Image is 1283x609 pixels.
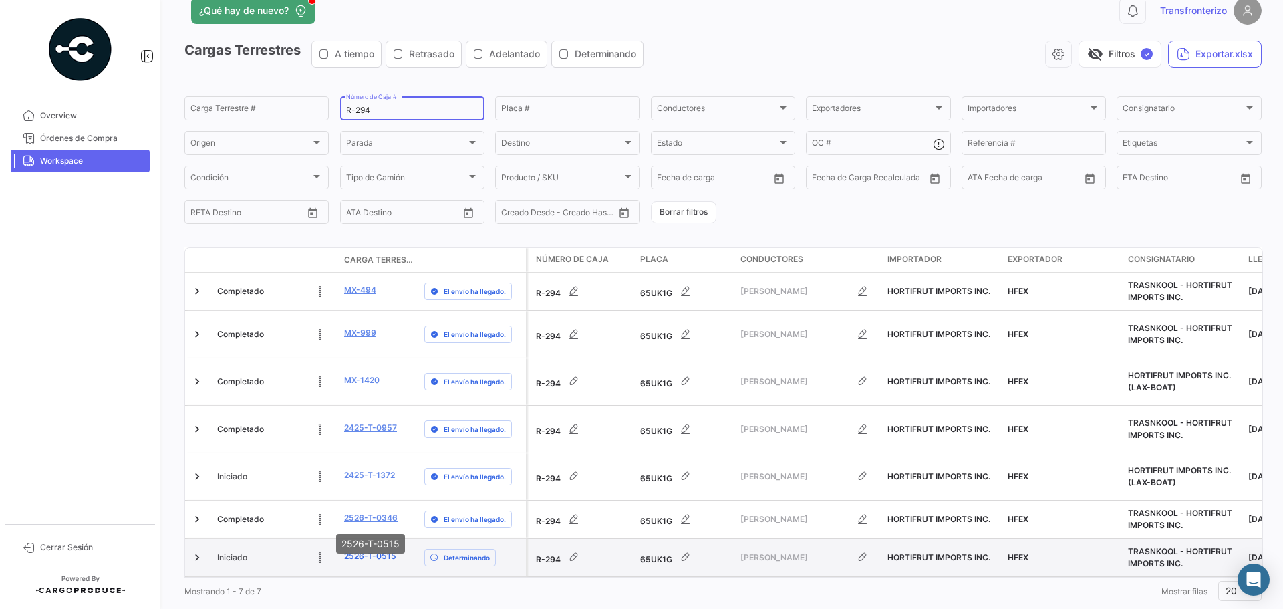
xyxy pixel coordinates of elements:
span: HORTIFRUT IMPORTS INC. [887,376,990,386]
span: HFEX [1008,552,1028,562]
button: Open calendar [614,203,634,223]
input: Hasta [845,175,899,185]
span: Mostrando 1 - 7 de 7 [184,586,261,596]
span: Overview [40,110,144,122]
span: El envío ha llegado. [444,471,506,482]
datatable-header-cell: Conductores [735,248,882,272]
input: Desde [657,175,681,185]
span: Etiquetas [1123,140,1243,150]
span: Condición [190,175,311,185]
span: Estado [657,140,777,150]
input: ATA Desde [346,209,387,219]
span: [PERSON_NAME] [740,423,849,435]
span: HFEX [1008,471,1028,481]
a: Expand/Collapse Row [190,513,204,526]
a: Expand/Collapse Row [190,285,204,298]
span: Origen [190,140,311,150]
a: Expand/Collapse Row [190,328,204,341]
input: Hasta [690,175,744,185]
input: Desde [812,175,836,185]
span: HFEX [1008,376,1028,386]
button: Retrasado [386,41,461,67]
a: MX-1420 [344,374,380,386]
span: [PERSON_NAME] [740,328,849,340]
div: R-294 [536,506,629,533]
button: Open calendar [769,168,789,189]
datatable-header-cell: Número de Caja [528,248,635,272]
div: R-294 [536,416,629,443]
div: Abrir Intercom Messenger [1238,564,1270,596]
span: Completado [217,423,264,435]
button: Open calendar [303,203,323,223]
span: Mostrar filas [1161,586,1207,596]
span: Parada [346,140,466,150]
span: Exportador [1008,253,1062,265]
span: ✓ [1141,48,1153,60]
input: Hasta [224,209,277,219]
span: [PERSON_NAME] [740,471,849,483]
a: Expand/Collapse Row [190,422,204,436]
span: HORTIFRUT IMPORTS INC. [887,471,990,481]
div: 65UK1G [640,416,730,443]
span: ¿Qué hay de nuevo? [199,4,289,17]
span: Exportadores [812,106,932,115]
span: Completado [217,285,264,297]
img: powered-by.png [47,16,114,83]
span: Completado [217,513,264,525]
div: 65UK1G [640,506,730,533]
button: Determinando [552,41,643,67]
div: 65UK1G [640,278,730,305]
span: HORTIFRUT IMPORTS INC. (LAX-BOAT) [1128,370,1231,392]
span: Cerrar Sesión [40,541,144,554]
span: HORTIFRUT IMPORTS INC. [887,424,990,434]
h3: Cargas Terrestres [184,41,648,68]
span: El envío ha llegado. [444,424,506,435]
span: El envío ha llegado. [444,286,506,297]
span: Adelantado [489,47,540,61]
a: Workspace [11,150,150,172]
span: TRASNKOOL - HORTIFRUT IMPORTS INC. [1128,546,1232,568]
span: Carga Terrestre # [344,254,414,266]
datatable-header-cell: Carga Terrestre # [339,249,419,271]
span: El envío ha llegado. [444,514,506,525]
input: ATA Hasta [396,209,450,219]
button: A tiempo [312,41,381,67]
span: Completado [217,376,264,388]
span: Tipo de Camión [346,175,466,185]
div: R-294 [536,278,629,305]
span: 20 [1226,585,1237,596]
a: Overview [11,104,150,127]
input: Desde [190,209,215,219]
span: Producto / SKU [501,175,621,185]
datatable-header-cell: Consignatario [1123,248,1243,272]
span: HFEX [1008,424,1028,434]
input: ATA Hasta [1018,175,1071,185]
button: Open calendar [925,168,945,189]
span: TRASNKOOL - HORTIFRUT IMPORTS INC. [1128,508,1232,530]
button: Adelantado [466,41,547,67]
div: 65UK1G [640,368,730,395]
span: HFEX [1008,286,1028,296]
span: TRASNKOOL - HORTIFRUT IMPORTS INC. [1128,280,1232,302]
div: 2526-T-0515 [336,534,405,554]
span: HORTIFRUT IMPORTS INC. [887,552,990,562]
span: HORTIFRUT IMPORTS INC. (LAX-BOAT) [1128,465,1231,487]
button: Borrar filtros [651,201,716,223]
input: Desde [1123,175,1147,185]
div: R-294 [536,463,629,490]
span: Placa [640,253,668,265]
span: Iniciado [217,552,247,564]
span: TRASNKOOL - HORTIFRUT IMPORTS INC. [1128,418,1232,440]
span: Órdenes de Compra [40,132,144,144]
datatable-header-cell: Importador [882,248,1002,272]
span: Número de Caja [536,253,609,265]
span: Determinando [444,552,490,563]
span: HORTIFRUT IMPORTS INC. [887,286,990,296]
span: Importador [887,253,942,265]
span: HORTIFRUT IMPORTS INC. [887,514,990,524]
span: El envío ha llegado. [444,329,506,340]
button: Open calendar [1080,168,1100,189]
span: El envío ha llegado. [444,376,506,387]
a: MX-494 [344,284,376,296]
div: 65UK1G [640,463,730,490]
